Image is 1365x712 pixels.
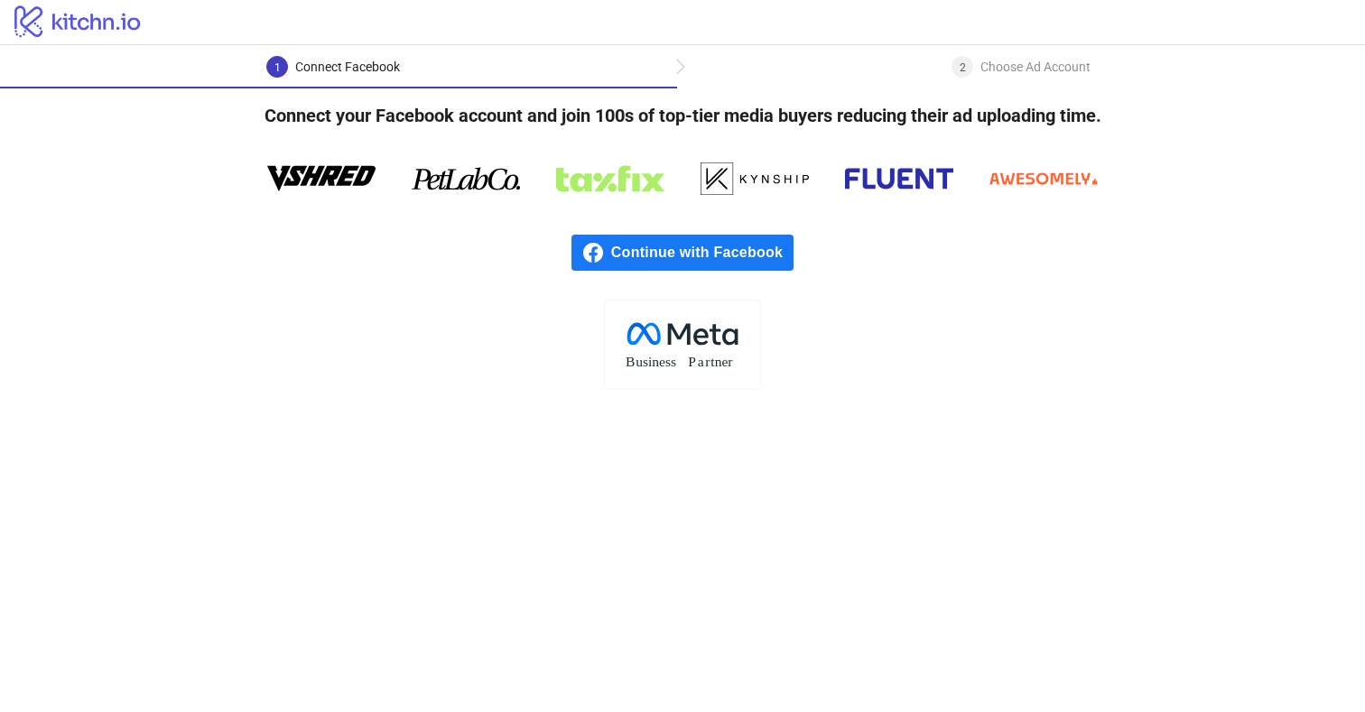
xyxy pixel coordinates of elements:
span: 1 [274,61,281,74]
h4: Connect your Facebook account and join 100s of top-tier media buyers reducing their ad uploading ... [236,88,1130,143]
tspan: r [705,354,710,369]
tspan: tner [710,354,733,369]
tspan: usiness [636,354,676,369]
span: Continue with Facebook [611,235,794,271]
span: 2 [960,61,966,74]
a: Continue with Facebook [571,235,794,271]
tspan: a [698,354,704,369]
div: Choose Ad Account [980,56,1091,78]
div: Connect Facebook [295,56,400,78]
tspan: P [688,354,696,369]
tspan: B [626,354,635,369]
